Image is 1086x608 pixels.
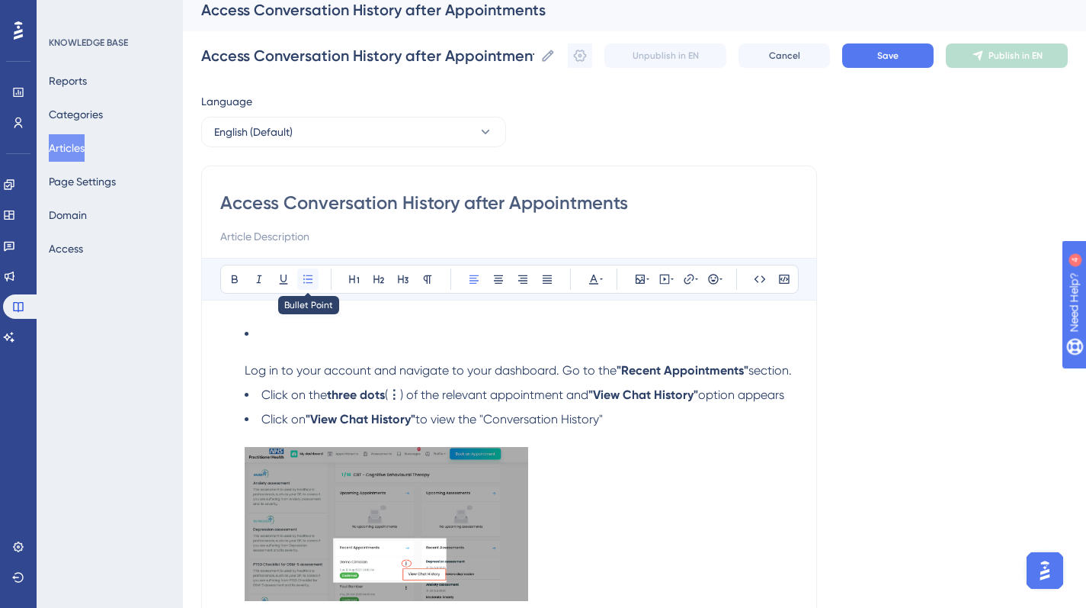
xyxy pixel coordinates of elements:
input: Article Title [220,191,798,215]
button: Reports [49,67,87,95]
input: Article Description [220,227,798,246]
strong: "Recent Appointments" [617,363,748,378]
span: to view the "Conversation History" [415,412,603,426]
span: Unpublish in EN [633,50,699,62]
div: 4 [106,8,111,20]
span: Log in to your account and navigate to your dashboard. Go to the [245,363,617,378]
span: Language [201,92,252,111]
span: Need Help? [36,4,95,22]
button: Page Settings [49,168,116,195]
span: English (Default) [214,123,293,141]
input: Article Name [201,45,534,66]
span: section. [748,363,792,378]
button: Publish in EN [946,43,1068,68]
span: Publish in EN [988,50,1043,62]
button: Access [49,235,83,262]
strong: "View Chat History" [306,412,415,426]
span: Cancel [769,50,800,62]
button: Articles [49,134,85,162]
iframe: UserGuiding AI Assistant Launcher [1022,548,1068,594]
button: Categories [49,101,103,128]
span: option appears [698,388,784,402]
strong: ⋮ [388,388,400,402]
strong: "View Chat History" [588,388,698,402]
strong: three dots [327,388,385,402]
button: English (Default) [201,117,506,147]
span: ) of the relevant appointment and [400,388,588,402]
button: Domain [49,201,87,229]
div: KNOWLEDGE BASE [49,37,128,49]
button: Cancel [738,43,830,68]
span: Save [877,50,899,62]
span: Click on [261,412,306,426]
button: Unpublish in EN [604,43,726,68]
span: ( [385,388,388,402]
span: Click on the [261,388,327,402]
button: Save [842,43,934,68]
